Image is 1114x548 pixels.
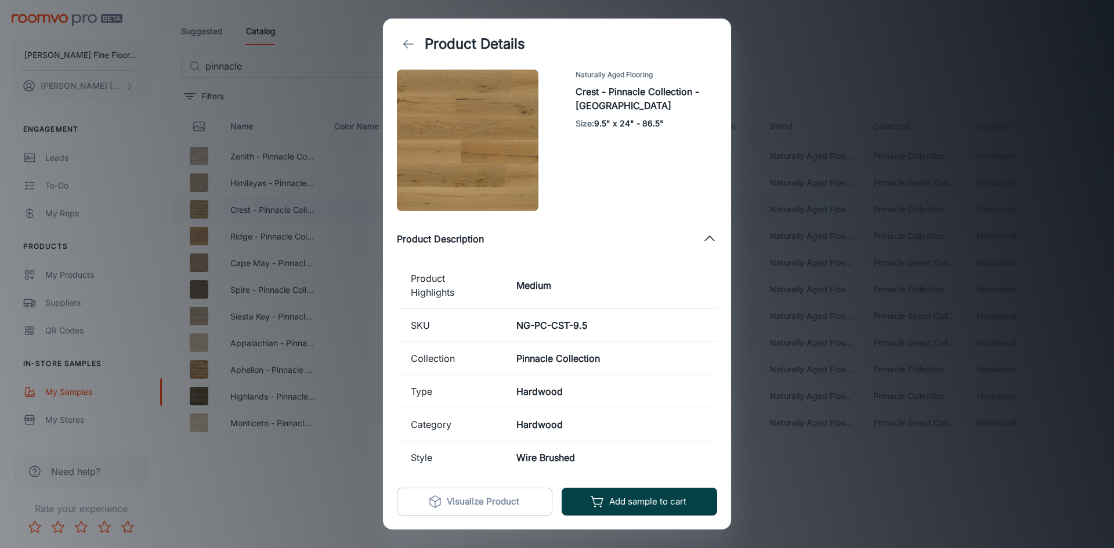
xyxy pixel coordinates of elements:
h1: Product Details [425,34,525,55]
button: Visualize Product [397,488,552,516]
p: Product Highlights [411,271,489,299]
span: Naturally Aged Flooring [576,70,717,80]
h6: Crest - Pinnacle Collection - [GEOGRAPHIC_DATA] [576,85,717,112]
button: Add sample to cart [562,488,717,516]
h6: Hardwood [516,418,703,431]
p: Collection [411,351,489,365]
button: back [397,32,420,56]
h6: Medium [516,278,703,292]
h6: Product Description [397,232,484,246]
h6: Size : [576,117,717,130]
h6: Hardwood [516,384,703,398]
h6: Pinnacle Collection [516,351,703,365]
p: Type [411,384,489,398]
div: Product Description [397,220,717,257]
p: Style [411,451,489,464]
h6: NG-PC-CST-9.5 [516,318,703,332]
h6: Wire Brushed [516,451,703,464]
span: 9.5" x 24" - 86.5" [594,118,664,128]
p: Category [411,418,489,431]
p: SKU [411,318,489,332]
